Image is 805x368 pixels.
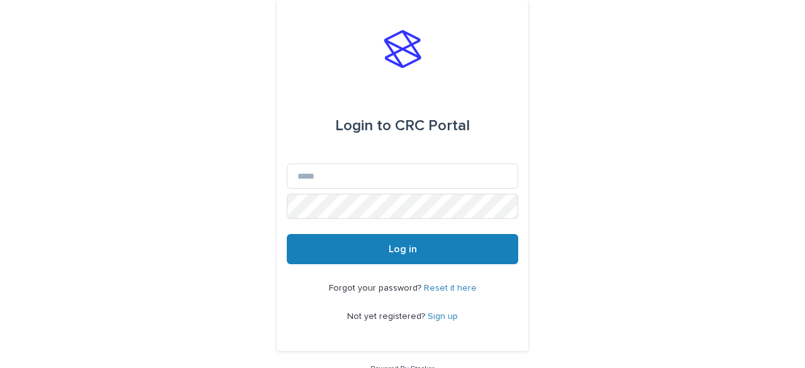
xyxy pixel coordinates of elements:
[335,108,470,143] div: CRC Portal
[389,244,417,254] span: Log in
[384,30,421,68] img: stacker-logo-s-only.png
[335,118,391,133] span: Login to
[424,284,477,293] a: Reset it here
[329,284,424,293] span: Forgot your password?
[347,312,428,321] span: Not yet registered?
[287,234,518,264] button: Log in
[428,312,458,321] a: Sign up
